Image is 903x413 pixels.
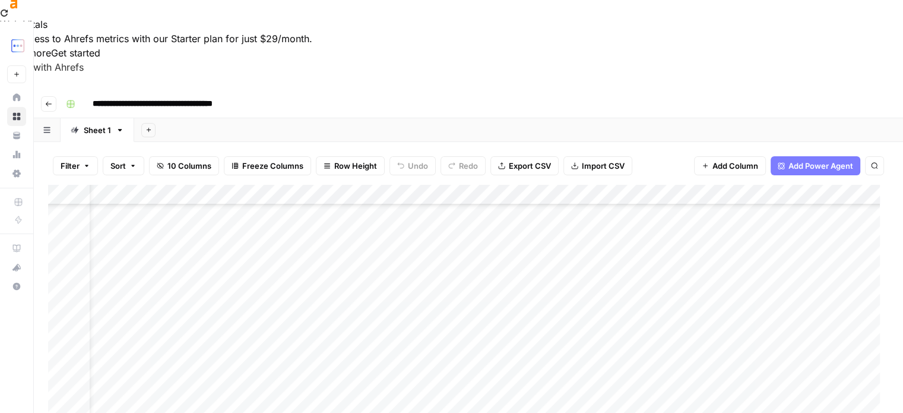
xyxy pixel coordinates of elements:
[490,156,559,175] button: Export CSV
[7,126,26,145] a: Your Data
[61,118,134,142] a: Sheet 1
[84,124,111,136] div: Sheet 1
[167,160,211,172] span: 10 Columns
[61,160,80,172] span: Filter
[7,164,26,183] a: Settings
[224,156,311,175] button: Freeze Columns
[459,160,478,172] span: Redo
[582,160,625,172] span: Import CSV
[408,160,428,172] span: Undo
[7,145,26,164] a: Usage
[103,156,144,175] button: Sort
[7,239,26,258] a: AirOps Academy
[7,88,26,107] a: Home
[788,160,853,172] span: Add Power Agent
[7,258,26,277] button: What's new?
[712,160,758,172] span: Add Column
[389,156,436,175] button: Undo
[694,156,766,175] button: Add Column
[334,160,377,172] span: Row Height
[8,258,26,276] div: What's new?
[7,277,26,296] button: Help + Support
[7,107,26,126] a: Browse
[110,160,126,172] span: Sort
[441,156,486,175] button: Redo
[53,156,98,175] button: Filter
[509,160,551,172] span: Export CSV
[149,156,219,175] button: 10 Columns
[563,156,632,175] button: Import CSV
[242,160,303,172] span: Freeze Columns
[51,46,100,60] button: Get started
[316,156,385,175] button: Row Height
[771,156,860,175] button: Add Power Agent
